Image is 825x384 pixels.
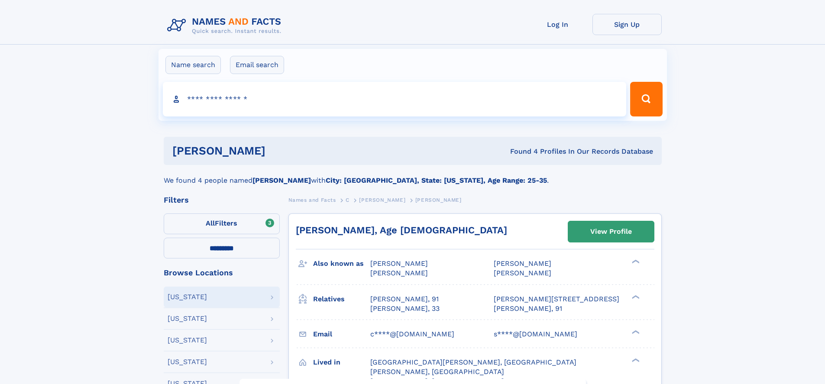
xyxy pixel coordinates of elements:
[494,269,551,277] span: [PERSON_NAME]
[163,82,627,116] input: search input
[313,355,370,370] h3: Lived in
[523,14,592,35] a: Log In
[230,56,284,74] label: Email search
[206,219,215,227] span: All
[296,225,507,236] a: [PERSON_NAME], Age [DEMOGRAPHIC_DATA]
[359,194,405,205] a: [PERSON_NAME]
[164,196,280,204] div: Filters
[346,194,349,205] a: C
[165,56,221,74] label: Name search
[568,221,654,242] a: View Profile
[168,337,207,344] div: [US_STATE]
[313,327,370,342] h3: Email
[164,165,662,186] div: We found 4 people named with .
[288,194,336,205] a: Names and Facts
[313,256,370,271] h3: Also known as
[313,292,370,307] h3: Relatives
[370,294,439,304] a: [PERSON_NAME], 91
[590,222,632,242] div: View Profile
[164,213,280,234] label: Filters
[630,259,640,265] div: ❯
[164,269,280,277] div: Browse Locations
[494,259,551,268] span: [PERSON_NAME]
[252,176,311,184] b: [PERSON_NAME]
[415,197,462,203] span: [PERSON_NAME]
[359,197,405,203] span: [PERSON_NAME]
[370,269,428,277] span: [PERSON_NAME]
[326,176,547,184] b: City: [GEOGRAPHIC_DATA], State: [US_STATE], Age Range: 25-35
[370,358,576,366] span: [GEOGRAPHIC_DATA][PERSON_NAME], [GEOGRAPHIC_DATA]
[370,368,504,376] span: [PERSON_NAME], [GEOGRAPHIC_DATA]
[630,294,640,300] div: ❯
[168,294,207,300] div: [US_STATE]
[494,294,619,304] a: [PERSON_NAME][STREET_ADDRESS]
[168,315,207,322] div: [US_STATE]
[592,14,662,35] a: Sign Up
[346,197,349,203] span: C
[370,259,428,268] span: [PERSON_NAME]
[172,145,388,156] h1: [PERSON_NAME]
[168,358,207,365] div: [US_STATE]
[494,304,562,313] a: [PERSON_NAME], 91
[630,329,640,335] div: ❯
[370,304,440,313] a: [PERSON_NAME], 33
[630,82,662,116] button: Search Button
[388,147,653,156] div: Found 4 Profiles In Our Records Database
[164,14,288,37] img: Logo Names and Facts
[630,357,640,363] div: ❯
